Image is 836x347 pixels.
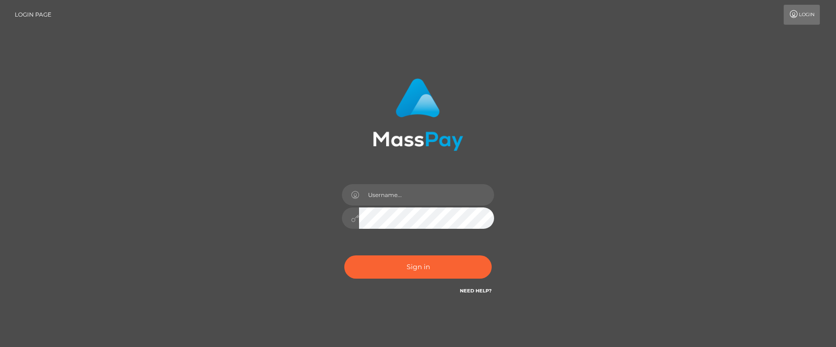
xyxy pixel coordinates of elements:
[460,288,492,294] a: Need Help?
[373,78,463,151] img: MassPay Login
[344,255,492,279] button: Sign in
[15,5,51,25] a: Login Page
[359,184,494,206] input: Username...
[784,5,820,25] a: Login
